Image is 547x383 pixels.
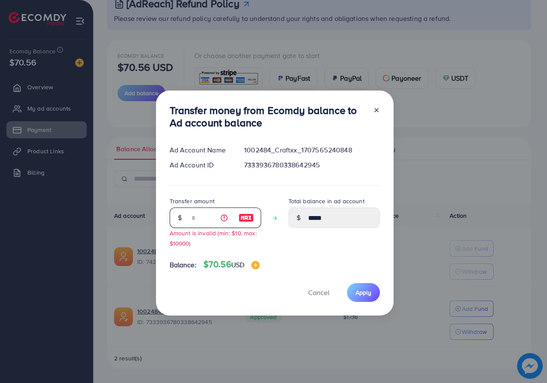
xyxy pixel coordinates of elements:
[163,160,238,170] div: Ad Account ID
[238,213,254,223] img: image
[251,261,260,269] img: image
[288,197,365,205] label: Total balance in ad account
[170,229,257,247] small: Amount is invalid (min: $10, max: $10000)
[170,104,366,129] h3: Transfer money from Ecomdy balance to Ad account balance
[170,260,197,270] span: Balance:
[237,145,386,155] div: 1002484_Craftxx_1707565240848
[347,283,380,301] button: Apply
[356,288,371,297] span: Apply
[203,259,260,270] h4: $70.56
[237,160,386,170] div: 7333936780338642945
[297,283,340,301] button: Cancel
[231,260,244,269] span: USD
[308,288,329,297] span: Cancel
[170,197,215,205] label: Transfer amount
[163,145,238,155] div: Ad Account Name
